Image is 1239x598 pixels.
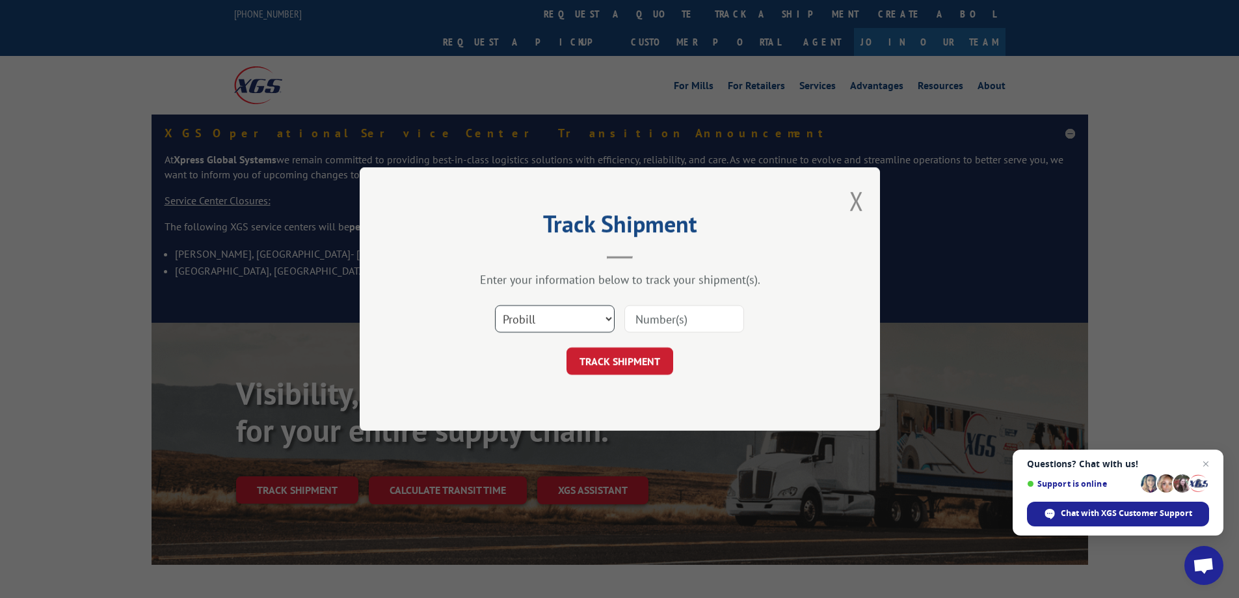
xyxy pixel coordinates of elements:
[1027,479,1136,489] span: Support is online
[849,183,864,218] button: Close modal
[1027,502,1209,526] span: Chat with XGS Customer Support
[1184,546,1223,585] a: Open chat
[566,347,673,375] button: TRACK SHIPMENT
[425,272,815,287] div: Enter your information below to track your shipment(s).
[1027,459,1209,469] span: Questions? Chat with us!
[1061,508,1192,519] span: Chat with XGS Customer Support
[624,305,744,333] input: Number(s)
[425,215,815,239] h2: Track Shipment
